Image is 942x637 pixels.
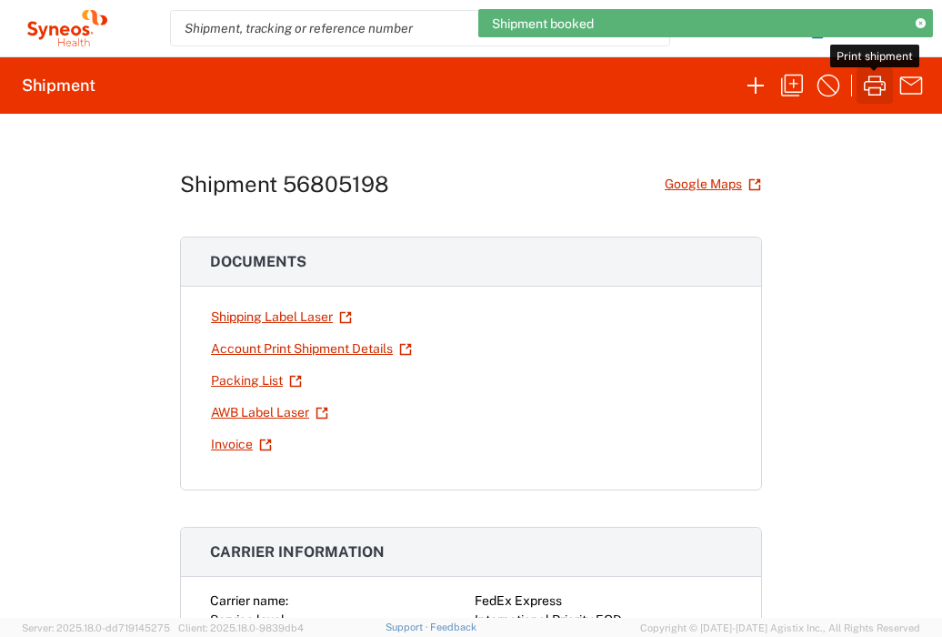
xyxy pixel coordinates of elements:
span: Documents [210,253,306,270]
span: Carrier name: [210,593,288,608]
span: Copyright © [DATE]-[DATE] Agistix Inc., All Rights Reserved [640,620,920,636]
span: Shipment booked [492,15,594,32]
a: AWB Label Laser [210,397,329,429]
span: Carrier information [210,543,385,561]
h2: Shipment [22,75,95,96]
span: Server: 2025.18.0-dd719145275 [22,622,170,633]
a: Shipping Label Laser [210,301,353,333]
a: Feedback [430,622,476,632]
span: Client: 2025.18.0-9839db4 [178,622,304,633]
div: FedEx Express [475,591,732,611]
h1: Shipment 56805198 [180,171,389,197]
a: Account Print Shipment Details [210,333,413,365]
a: Google Maps [664,168,762,200]
div: International Priority EOD [475,611,732,630]
span: Service level: [210,612,287,627]
a: Support [386,622,431,632]
a: Packing List [210,365,303,397]
a: Invoice [210,429,273,460]
input: Shipment, tracking or reference number [171,11,642,45]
